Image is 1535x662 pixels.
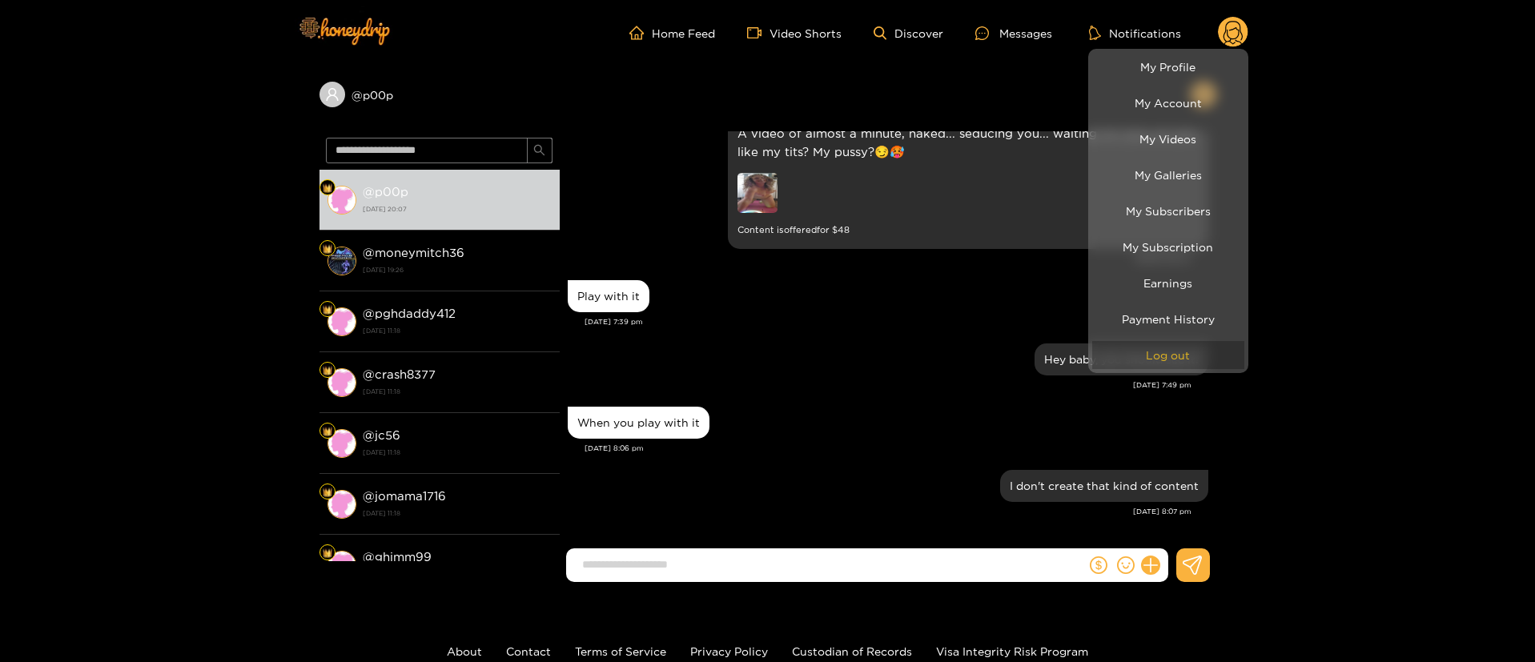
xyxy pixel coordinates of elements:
[1092,305,1244,333] a: Payment History
[1092,125,1244,153] a: My Videos
[1092,233,1244,261] a: My Subscription
[1092,89,1244,117] a: My Account
[1092,341,1244,369] button: Log out
[1092,269,1244,297] a: Earnings
[1092,53,1244,81] a: My Profile
[1092,161,1244,189] a: My Galleries
[1092,197,1244,225] a: My Subscribers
